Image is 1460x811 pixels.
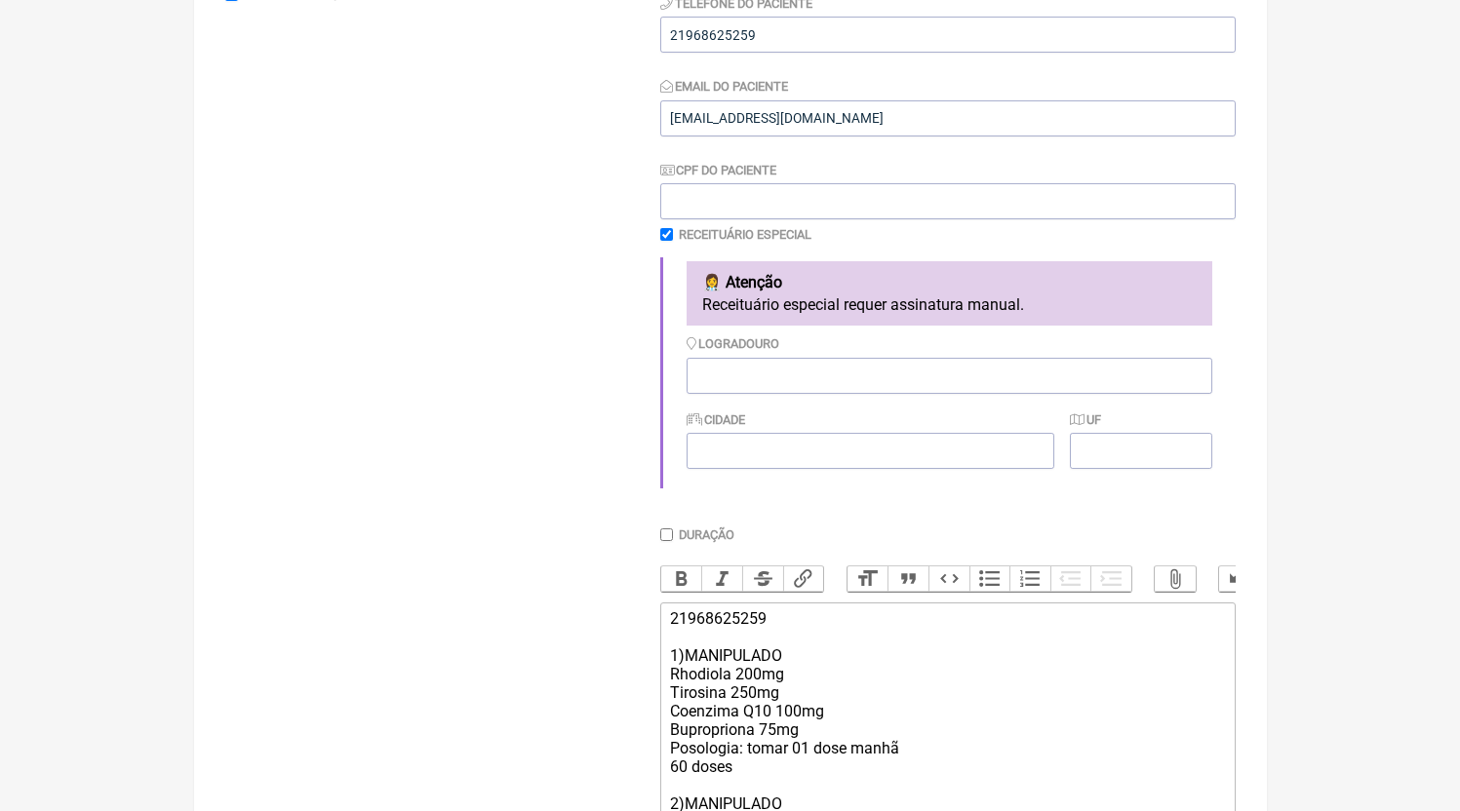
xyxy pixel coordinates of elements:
[1070,412,1101,427] label: UF
[701,566,742,592] button: Italic
[1219,566,1260,592] button: Undo
[679,527,734,542] label: Duração
[660,79,789,94] label: Email do Paciente
[742,566,783,592] button: Strikethrough
[848,566,888,592] button: Heading
[1009,566,1050,592] button: Numbers
[928,566,969,592] button: Code
[1050,566,1091,592] button: Decrease Level
[679,227,811,242] label: Receituário Especial
[702,295,1197,314] p: Receituário especial requer assinatura manual.
[687,412,746,427] label: Cidade
[660,163,777,177] label: CPF do Paciente
[661,566,702,592] button: Bold
[702,273,1197,291] h4: 👩‍⚕️ Atenção
[969,566,1010,592] button: Bullets
[1155,566,1196,592] button: Attach Files
[1090,566,1131,592] button: Increase Level
[783,566,824,592] button: Link
[687,336,780,351] label: Logradouro
[888,566,928,592] button: Quote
